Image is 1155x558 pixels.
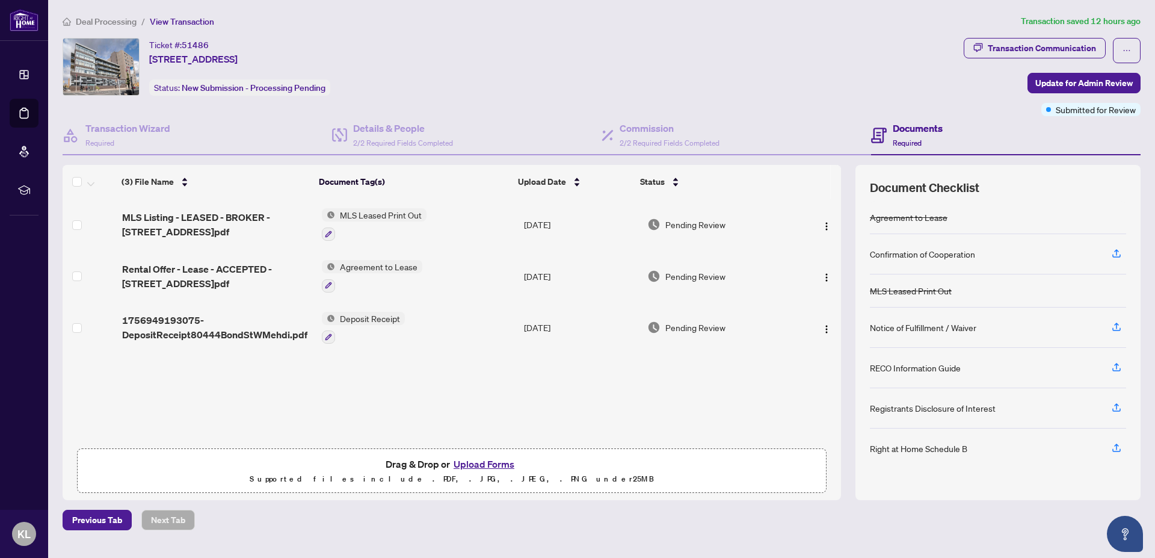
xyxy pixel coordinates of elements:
button: Upload Forms [450,456,518,472]
button: Transaction Communication [964,38,1106,58]
span: Required [85,138,114,147]
td: [DATE] [519,199,643,250]
span: Rental Offer - Lease - ACCEPTED - [STREET_ADDRESS]pdf [122,262,313,291]
h4: Commission [620,121,719,135]
span: Drag & Drop orUpload FormsSupported files include .PDF, .JPG, .JPEG, .PNG under25MB [78,449,826,494]
span: [STREET_ADDRESS] [149,52,238,66]
li: / [141,14,145,28]
img: Document Status [647,270,661,283]
button: Previous Tab [63,510,132,530]
button: Open asap [1107,516,1143,552]
button: Logo [817,318,836,337]
span: Status [640,175,665,188]
button: Next Tab [141,510,195,530]
span: Required [893,138,922,147]
h4: Details & People [353,121,453,135]
span: Pending Review [665,270,725,283]
span: 2/2 Required Fields Completed [620,138,719,147]
div: Ticket #: [149,38,209,52]
td: [DATE] [519,302,643,354]
button: Logo [817,267,836,286]
span: View Transaction [150,16,214,27]
span: Update for Admin Review [1035,73,1133,93]
span: Pending Review [665,218,725,231]
td: [DATE] [519,250,643,302]
span: Document Checklist [870,179,979,196]
img: Logo [822,222,831,231]
span: New Submission - Processing Pending [182,82,325,93]
img: Logo [822,273,831,282]
span: Deposit Receipt [335,312,405,325]
button: Status IconDeposit Receipt [322,312,405,344]
span: MLS Leased Print Out [335,208,427,222]
th: Upload Date [513,165,635,199]
span: Deal Processing [76,16,137,27]
img: Status Icon [322,208,335,222]
div: RECO Information Guide [870,361,961,374]
div: Agreement to Lease [870,211,947,224]
span: Drag & Drop or [386,456,518,472]
th: Document Tag(s) [314,165,513,199]
button: Update for Admin Review [1027,73,1141,93]
span: ellipsis [1123,46,1131,55]
button: Status IconAgreement to Lease [322,260,422,293]
span: Agreement to Lease [335,260,422,273]
div: Notice of Fulfillment / Waiver [870,321,976,334]
h4: Documents [893,121,943,135]
span: Submitted for Review [1056,103,1136,116]
img: Document Status [647,218,661,231]
div: MLS Leased Print Out [870,284,952,297]
th: Status [635,165,788,199]
span: Previous Tab [72,510,122,530]
span: 51486 [182,40,209,51]
article: Transaction saved 12 hours ago [1021,14,1141,28]
img: Status Icon [322,260,335,273]
div: Registrants Disclosure of Interest [870,401,996,415]
img: Document Status [647,321,661,334]
span: 2/2 Required Fields Completed [353,138,453,147]
div: Right at Home Schedule B [870,442,967,455]
img: Status Icon [322,312,335,325]
span: (3) File Name [122,175,174,188]
div: Transaction Communication [988,39,1096,58]
img: IMG-E12370278_1.jpg [63,39,139,95]
th: (3) File Name [117,165,314,199]
span: 1756949193075-DepositReceipt80444BondStWMehdi.pdf [122,313,313,342]
img: logo [10,9,38,31]
div: Confirmation of Cooperation [870,247,975,261]
button: Status IconMLS Leased Print Out [322,208,427,241]
div: Status: [149,79,330,96]
button: Logo [817,215,836,234]
span: KL [17,525,31,542]
span: Upload Date [518,175,566,188]
span: MLS Listing - LEASED - BROKER - [STREET_ADDRESS]pdf [122,210,313,239]
span: Pending Review [665,321,725,334]
span: home [63,17,71,26]
img: Logo [822,324,831,334]
p: Supported files include .PDF, .JPG, .JPEG, .PNG under 25 MB [85,472,819,486]
h4: Transaction Wizard [85,121,170,135]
